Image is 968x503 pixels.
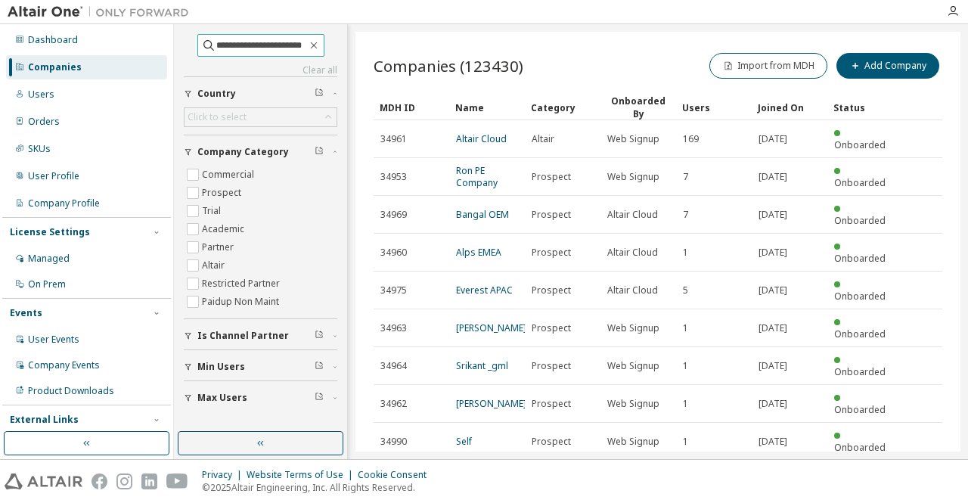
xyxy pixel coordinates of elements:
[202,238,237,256] label: Partner
[607,209,658,221] span: Altair Cloud
[759,171,787,183] span: [DATE]
[456,132,507,145] a: Altair Cloud
[380,171,407,183] span: 34953
[202,184,244,202] label: Prospect
[202,293,282,311] label: Paidup Non Maint
[607,95,670,120] div: Onboarded By
[28,170,79,182] div: User Profile
[358,469,436,481] div: Cookie Consent
[380,209,407,221] span: 34969
[834,328,886,340] span: Onboarded
[315,361,324,373] span: Clear filter
[380,247,407,259] span: 34960
[5,474,82,489] img: altair_logo.svg
[532,436,571,448] span: Prospect
[202,275,283,293] label: Restricted Partner
[759,284,787,297] span: [DATE]
[28,34,78,46] div: Dashboard
[759,322,787,334] span: [DATE]
[834,290,886,303] span: Onboarded
[197,88,236,100] span: Country
[10,307,42,319] div: Events
[315,330,324,342] span: Clear filter
[184,64,337,76] a: Clear all
[28,359,100,371] div: Company Events
[532,171,571,183] span: Prospect
[197,146,289,158] span: Company Category
[709,53,827,79] button: Import from MDH
[683,398,688,410] span: 1
[28,197,100,210] div: Company Profile
[380,133,407,145] span: 34961
[380,360,407,372] span: 34964
[315,392,324,404] span: Clear filter
[184,381,337,415] button: Max Users
[683,284,688,297] span: 5
[834,176,886,189] span: Onboarded
[28,334,79,346] div: User Events
[456,246,501,259] a: Alps EMEA
[607,360,659,372] span: Web Signup
[28,88,54,101] div: Users
[202,166,257,184] label: Commercial
[116,474,132,489] img: instagram.svg
[197,361,245,373] span: Min Users
[380,436,407,448] span: 34990
[759,360,787,372] span: [DATE]
[456,164,498,189] a: Ron PE Company
[683,436,688,448] span: 1
[202,469,247,481] div: Privacy
[188,111,247,123] div: Click to select
[683,322,688,334] span: 1
[759,209,787,221] span: [DATE]
[834,365,886,378] span: Onboarded
[202,256,228,275] label: Altair
[202,220,247,238] label: Academic
[28,116,60,128] div: Orders
[380,322,407,334] span: 34963
[758,95,821,120] div: Joined On
[202,481,436,494] p: © 2025 Altair Engineering, Inc. All Rights Reserved.
[833,95,897,120] div: Status
[682,95,746,120] div: Users
[202,202,224,220] label: Trial
[166,474,188,489] img: youtube.svg
[28,385,114,397] div: Product Downloads
[374,55,523,76] span: Companies (123430)
[28,143,51,155] div: SKUs
[607,398,659,410] span: Web Signup
[8,5,197,20] img: Altair One
[607,436,659,448] span: Web Signup
[683,171,688,183] span: 7
[532,247,571,259] span: Prospect
[834,252,886,265] span: Onboarded
[607,171,659,183] span: Web Signup
[607,284,658,297] span: Altair Cloud
[834,441,886,454] span: Onboarded
[532,284,571,297] span: Prospect
[185,108,337,126] div: Click to select
[834,214,886,227] span: Onboarded
[834,138,886,151] span: Onboarded
[456,397,526,410] a: [PERSON_NAME]
[683,133,699,145] span: 169
[607,322,659,334] span: Web Signup
[531,95,594,120] div: Category
[10,226,90,238] div: License Settings
[683,360,688,372] span: 1
[759,247,787,259] span: [DATE]
[184,319,337,352] button: Is Channel Partner
[532,133,554,145] span: Altair
[247,469,358,481] div: Website Terms of Use
[456,359,508,372] a: Srikant _gml
[28,278,66,290] div: On Prem
[10,414,79,426] div: External Links
[607,247,658,259] span: Altair Cloud
[28,61,82,73] div: Companies
[683,247,688,259] span: 1
[197,330,289,342] span: Is Channel Partner
[197,392,247,404] span: Max Users
[456,435,472,448] a: Self
[759,436,787,448] span: [DATE]
[759,398,787,410] span: [DATE]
